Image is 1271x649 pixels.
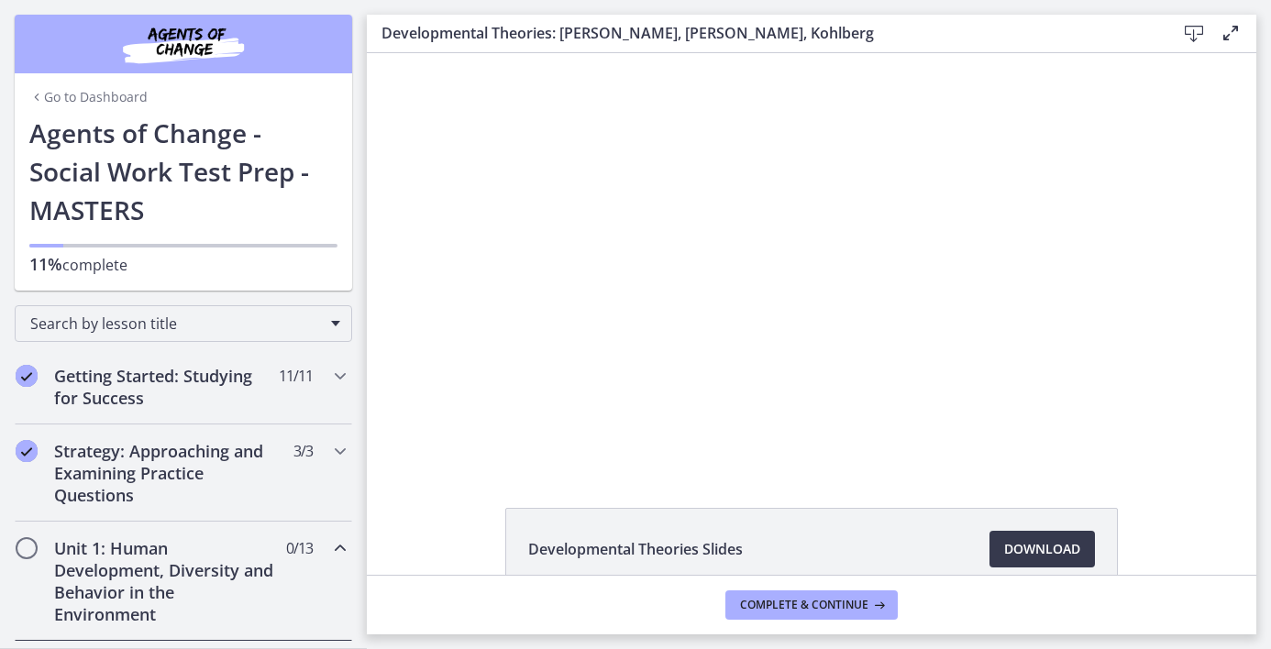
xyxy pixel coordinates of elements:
[381,22,1146,44] h3: Developmental Theories: [PERSON_NAME], [PERSON_NAME], Kohlberg
[29,253,337,276] p: complete
[528,538,743,560] span: Developmental Theories Slides
[1004,538,1080,560] span: Download
[54,365,278,409] h2: Getting Started: Studying for Success
[29,88,148,106] a: Go to Dashboard
[989,531,1095,567] a: Download
[293,440,313,462] span: 3 / 3
[29,114,337,229] h1: Agents of Change - Social Work Test Prep - MASTERS
[30,313,322,334] span: Search by lesson title
[54,537,278,625] h2: Unit 1: Human Development, Diversity and Behavior in the Environment
[54,440,278,506] h2: Strategy: Approaching and Examining Practice Questions
[16,365,38,387] i: Completed
[367,53,1256,466] iframe: To enrich screen reader interactions, please activate Accessibility in Grammarly extension settings
[740,598,868,612] span: Complete & continue
[73,22,293,66] img: Agents of Change
[16,440,38,462] i: Completed
[15,305,352,342] div: Search by lesson title
[29,253,62,275] span: 11%
[725,590,898,620] button: Complete & continue
[286,537,313,559] span: 0 / 13
[279,365,313,387] span: 11 / 11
